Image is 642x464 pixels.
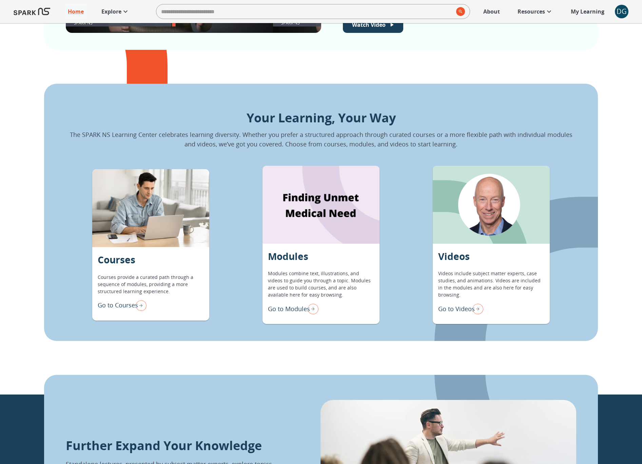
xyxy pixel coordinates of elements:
[438,304,475,314] p: Go to Videos
[352,21,386,29] p: Watch Video
[268,302,318,316] div: Go to Modules
[101,7,121,16] p: Explore
[98,301,138,310] p: Go to Courses
[66,437,262,454] p: Further Expand Your Knowledge
[438,249,470,263] p: Videos
[343,17,403,33] button: Watch Welcome Video
[68,7,84,16] p: Home
[518,7,545,16] p: Resources
[262,166,380,244] div: Modules
[433,166,550,244] div: Videos
[438,270,544,298] p: Videos include subject matter experts, case studies, and animations. Videos are included in the m...
[567,4,608,19] a: My Learning
[470,302,483,316] img: right arrow
[66,130,576,149] p: The SPARK NS Learning Center celebrates learning diversity. Whether you prefer a structured appro...
[64,4,87,19] a: Home
[268,304,310,314] p: Go to Modules
[483,7,500,16] p: About
[438,302,483,316] div: Go to Videos
[14,3,50,20] img: Logo of SPARK at Stanford
[92,169,209,247] div: Courses
[268,249,308,263] p: Modules
[66,109,576,127] p: Your Learning, Your Way
[571,7,604,16] p: My Learning
[615,5,628,18] div: DG
[268,270,374,298] p: Modules combine text, illustrations, and videos to guide you through a topic. Modules are used to...
[453,4,465,19] button: search
[480,4,503,19] a: About
[514,4,557,19] a: Resources
[615,5,628,18] button: account of current user
[133,298,147,312] img: right arrow
[98,253,135,267] p: Courses
[98,274,204,295] p: Courses provide a curated path through a sequence of modules, providing a more structured learnin...
[98,4,133,19] a: Explore
[98,298,147,312] div: Go to Courses
[305,302,318,316] img: right arrow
